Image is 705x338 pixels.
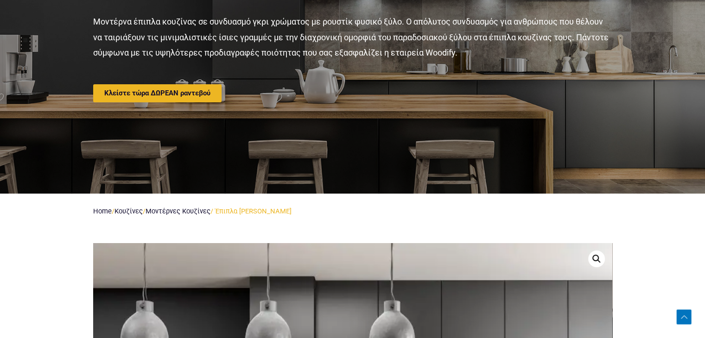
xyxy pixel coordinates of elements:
a: Κλείστε τώρα ΔΩΡΕΑΝ ραντεβού [93,84,222,102]
a: Μοντέρνες Κουζίνες [146,207,210,215]
a: 🔍 [588,250,605,267]
a: Κουζίνες [114,207,143,215]
p: Μοντέρνα έπιπλα κουζίνας σε συνδυασμό γκρι χρώματος με ρουστίκ φυσικό ξύλο. Ο απόλυτος συνδυασμός... [93,14,612,60]
a: Home [93,207,112,215]
nav: / / / Έπιπλα [PERSON_NAME] [93,205,612,218]
span: Κλείστε τώρα ΔΩΡΕΑΝ ραντεβού [104,90,210,97]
